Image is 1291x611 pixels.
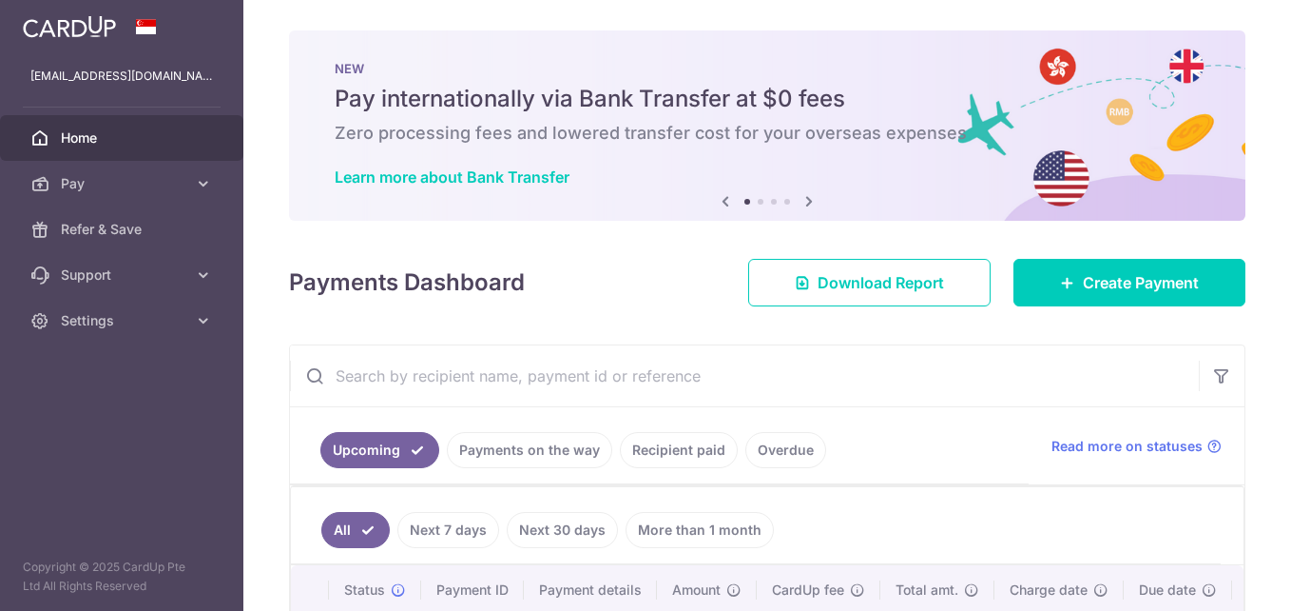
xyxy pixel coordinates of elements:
[1051,437,1203,456] span: Read more on statuses
[61,174,186,193] span: Pay
[61,266,186,285] span: Support
[30,67,213,86] p: [EMAIL_ADDRESS][DOMAIN_NAME]
[320,432,439,468] a: Upcoming
[397,512,499,548] a: Next 7 days
[290,345,1199,406] input: Search by recipient name, payment id or reference
[61,220,186,239] span: Refer & Save
[620,432,738,468] a: Recipient paid
[1139,581,1196,600] span: Due date
[61,311,186,330] span: Settings
[745,432,826,468] a: Overdue
[748,259,991,306] a: Download Report
[1013,259,1245,306] a: Create Payment
[23,15,116,38] img: CardUp
[626,512,774,548] a: More than 1 month
[1051,437,1222,456] a: Read more on statuses
[772,581,844,600] span: CardUp fee
[818,271,944,294] span: Download Report
[335,61,1200,76] p: NEW
[896,581,958,600] span: Total amt.
[447,432,612,468] a: Payments on the way
[289,266,525,300] h4: Payments Dashboard
[672,581,721,600] span: Amount
[61,128,186,148] span: Home
[1010,581,1088,600] span: Charge date
[344,581,385,600] span: Status
[321,512,390,548] a: All
[335,168,569,187] a: Learn more about Bank Transfer
[1083,271,1199,294] span: Create Payment
[335,84,1200,114] h5: Pay internationally via Bank Transfer at $0 fees
[289,30,1245,221] img: Bank transfer banner
[507,512,618,548] a: Next 30 days
[335,122,1200,145] h6: Zero processing fees and lowered transfer cost for your overseas expenses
